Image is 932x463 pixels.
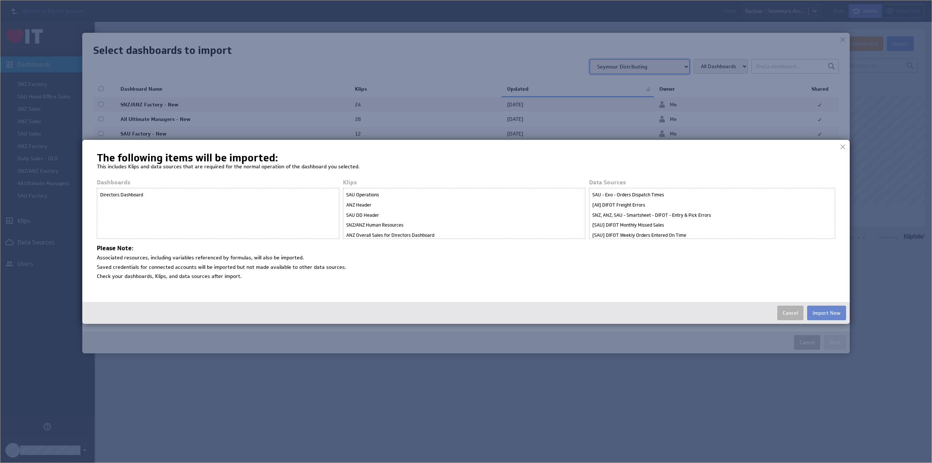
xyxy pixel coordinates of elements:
[591,220,833,230] div: [SAU] DIFOT Monthly Missed Sales
[591,230,833,240] div: [SAU] DIFOT Weekly Orders Entered On Time
[97,245,835,252] h4: Please Note:
[345,200,584,210] div: ANZ Header
[807,306,846,320] button: Import Now
[97,154,835,162] h1: The following items will be imported:
[97,162,835,172] p: This includes Klips and data sources that are required for the normal operation of the dashboard ...
[591,200,833,210] div: [All] DIFOT Freight Errors
[97,271,835,280] li: Check your dashboards, Klips, and data sources after import.
[777,306,803,320] button: Cancel
[97,252,835,262] li: Associated resources, including variables referenced by formulas, will also be imported.
[591,210,833,220] div: SNZ, ANZ, SAU - Smartsheet - DIFOT - Entry & Pick Errors
[591,190,833,200] div: SAU - Exo - Orders Dispatch Times
[97,262,835,271] li: Saved credentials for connected accounts will be imported but not made available to other data so...
[589,179,835,188] div: Data Sources
[345,210,584,220] div: SAU DD Header
[97,179,343,188] div: Dashboards
[99,190,337,200] div: Directors Dashboard
[345,190,584,200] div: SAU Operations
[345,220,584,230] div: SNZ/ANZ Human Resources
[345,230,584,240] div: ANZ Overall Sales for Directors Dashboard
[343,179,589,188] div: Klips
